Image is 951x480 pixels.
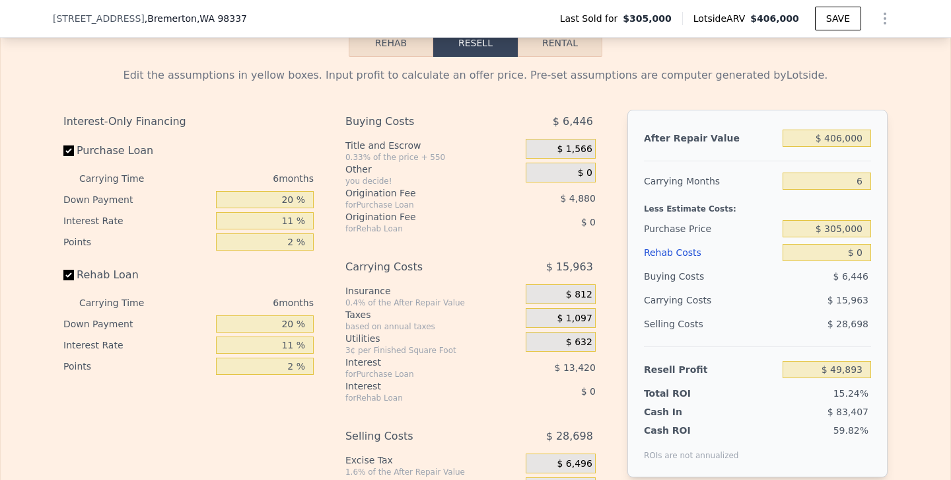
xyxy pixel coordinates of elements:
[644,126,777,150] div: After Repair Value
[63,139,211,163] label: Purchase Loan
[170,292,314,313] div: 6 months
[566,337,592,348] span: $ 632
[170,168,314,189] div: 6 months
[644,437,739,461] div: ROIs are not annualized
[815,7,861,30] button: SAVE
[644,193,871,217] div: Less Estimate Costs:
[828,407,868,417] span: $ 83,407
[345,369,493,380] div: for Purchase Loan
[345,308,520,321] div: Taxes
[693,12,750,25] span: Lotside ARV
[345,345,520,356] div: 3¢ per Finished Square Foot
[63,145,74,156] input: Purchase Loan
[833,271,868,282] span: $ 6,446
[644,312,777,336] div: Selling Costs
[644,264,777,288] div: Buying Costs
[63,335,211,356] div: Interest Rate
[560,12,623,25] span: Last Sold for
[345,186,493,200] div: Origination Fee
[63,110,314,134] div: Interest-Only Financing
[828,295,868,305] span: $ 15,963
[546,255,593,279] span: $ 15,963
[833,388,868,399] span: 15.24%
[750,13,799,24] span: $406,000
[345,163,520,176] div: Other
[345,139,520,152] div: Title and Escrow
[63,270,74,280] input: Rehab Loan
[79,168,165,189] div: Carrying Time
[546,424,593,448] span: $ 28,698
[518,29,602,57] button: Rental
[53,12,145,25] span: [STREET_ADDRESS]
[345,152,520,163] div: 0.33% of the price + 550
[557,143,592,155] span: $ 1,566
[644,217,777,241] div: Purchase Price
[644,358,777,381] div: Resell Profit
[644,424,739,437] div: Cash ROI
[63,263,211,287] label: Rehab Loan
[566,289,592,301] span: $ 812
[557,458,592,470] span: $ 6,496
[345,332,520,345] div: Utilities
[345,380,493,393] div: Interest
[644,169,777,193] div: Carrying Months
[644,241,777,264] div: Rehab Costs
[553,110,593,134] span: $ 6,446
[345,454,520,467] div: Excise Tax
[833,425,868,436] span: 59.82%
[644,405,726,419] div: Cash In
[578,167,592,179] span: $ 0
[345,321,520,332] div: based on annual taxes
[345,467,520,477] div: 1.6% of the After Repair Value
[63,231,211,253] div: Points
[63,210,211,231] div: Interest Rate
[345,110,493,134] div: Buying Costs
[63,67,888,83] div: Edit the assumptions in yellow boxes. Input profit to calculate an offer price. Pre-set assumptio...
[79,292,165,313] div: Carrying Time
[828,319,868,329] span: $ 28,698
[560,193,595,204] span: $ 4,880
[63,189,211,210] div: Down Payment
[644,387,726,400] div: Total ROI
[345,424,493,448] div: Selling Costs
[555,362,596,373] span: $ 13,420
[345,356,493,369] div: Interest
[345,255,493,279] div: Carrying Costs
[623,12,672,25] span: $305,000
[345,210,493,223] div: Origination Fee
[349,29,433,57] button: Rehab
[63,313,211,335] div: Down Payment
[345,284,520,298] div: Insurance
[581,386,596,397] span: $ 0
[557,313,592,325] span: $ 1,097
[872,5,898,32] button: Show Options
[345,223,493,234] div: for Rehab Loan
[581,217,596,227] span: $ 0
[345,176,520,186] div: you decide!
[345,200,493,210] div: for Purchase Loan
[433,29,518,57] button: Resell
[644,288,726,312] div: Carrying Costs
[63,356,211,377] div: Points
[145,12,247,25] span: , Bremerton
[345,298,520,308] div: 0.4% of the After Repair Value
[345,393,493,403] div: for Rehab Loan
[197,13,247,24] span: , WA 98337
